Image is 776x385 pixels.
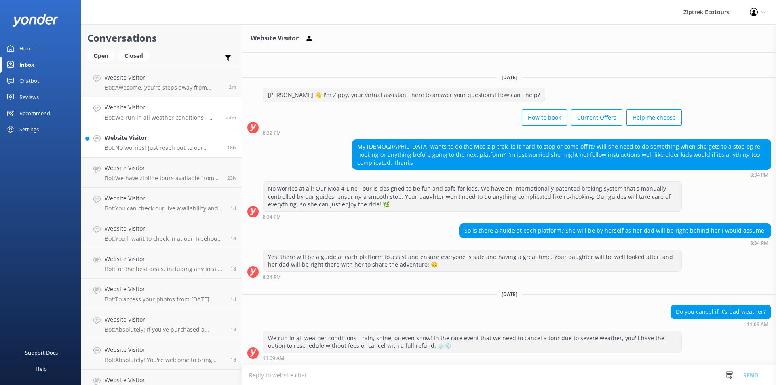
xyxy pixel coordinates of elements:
[81,309,242,339] a: Website VisitorBot:Absolutely! If you've purchased a gondola ticket and want to head back up afte...
[81,339,242,370] a: Website VisitorBot:Absolutely! You're welcome to bring your camera on the tour, just make sure it...
[263,182,681,211] div: No worries at all! Our Moa 4-Line Tour is designed to be fun and safe for kids. We have an intern...
[750,241,768,246] strong: 8:34 PM
[105,133,221,142] h4: Website Visitor
[230,265,236,272] span: Sep 25 2025 08:24am (UTC +12:00) Pacific/Auckland
[19,57,34,73] div: Inbox
[352,140,771,169] div: My [DEMOGRAPHIC_DATA] wants to do the Moa zip trek, is it hard to stop or come off it? Will she n...
[118,51,153,60] a: Closed
[229,84,236,90] span: Sep 26 2025 11:29am (UTC +12:00) Pacific/Auckland
[497,291,522,298] span: [DATE]
[81,97,242,127] a: Website VisitorBot:We run in all weather conditions—rain, shine, or even snow! In the rare event ...
[522,109,567,126] button: How to book
[626,109,682,126] button: Help me choose
[460,224,771,238] div: So is there a guide at each platform? She will be by herself as her dad will be right behind her ...
[459,240,771,246] div: Sep 24 2025 08:34pm (UTC +12:00) Pacific/Auckland
[263,214,682,219] div: Sep 24 2025 08:34pm (UTC +12:00) Pacific/Auckland
[81,218,242,248] a: Website VisitorBot:You'll want to check in at our Treehouse 15 minutes before your tour time. If ...
[105,285,224,294] h4: Website Visitor
[105,296,224,303] p: Bot: To access your photos from [DATE] session, head over to the My Photos Page on our website at...
[105,73,223,82] h4: Website Visitor
[263,130,682,135] div: Sep 24 2025 08:32pm (UTC +12:00) Pacific/Auckland
[19,121,39,137] div: Settings
[105,175,221,182] p: Bot: We have zipline tours available from early in the morning into the evening, offering plenty ...
[105,144,221,151] p: Bot: No worries! Just reach out to our friendly Guest Services Team by emailing us at [EMAIL_ADDR...
[263,215,281,219] strong: 8:34 PM
[263,130,281,135] strong: 8:32 PM
[263,331,681,353] div: We run in all weather conditions—rain, shine, or even snow! In the rare event that we need to can...
[81,127,242,158] a: Website VisitorBot:No worries! Just reach out to our friendly Guest Services Team by emailing us ...
[230,205,236,212] span: Sep 25 2025 09:27am (UTC +12:00) Pacific/Auckland
[81,158,242,188] a: Website VisitorBot:We have zipline tours available from early in the morning into the evening, of...
[263,88,545,102] div: [PERSON_NAME] 👋 I'm Zippy, your virtual assistant, here to answer your questions! How can I help?
[81,248,242,279] a: Website VisitorBot:For the best deals, including any local offers, please check out our current o...
[105,345,224,354] h4: Website Visitor
[750,173,768,177] strong: 8:34 PM
[230,326,236,333] span: Sep 24 2025 07:36pm (UTC +12:00) Pacific/Auckland
[87,51,118,60] a: Open
[226,114,236,121] span: Sep 26 2025 11:09am (UTC +12:00) Pacific/Auckland
[352,172,771,177] div: Sep 24 2025 08:34pm (UTC +12:00) Pacific/Auckland
[263,355,682,361] div: Sep 26 2025 11:09am (UTC +12:00) Pacific/Auckland
[19,40,34,57] div: Home
[251,33,299,44] h3: Website Visitor
[230,296,236,303] span: Sep 24 2025 09:23pm (UTC +12:00) Pacific/Auckland
[497,74,522,81] span: [DATE]
[227,144,236,151] span: Sep 25 2025 05:18pm (UTC +12:00) Pacific/Auckland
[105,114,220,121] p: Bot: We run in all weather conditions—rain, shine, or even snow! In the rare event that we need t...
[19,105,50,121] div: Recommend
[671,321,771,327] div: Sep 26 2025 11:09am (UTC +12:00) Pacific/Auckland
[81,188,242,218] a: Website VisitorBot:You can check our live availability and book your zipline tour online at [URL]...
[230,235,236,242] span: Sep 25 2025 09:10am (UTC +12:00) Pacific/Auckland
[105,205,224,212] p: Bot: You can check our live availability and book your zipline tour online at [URL][DOMAIN_NAME]....
[105,356,224,364] p: Bot: Absolutely! You're welcome to bring your camera on the tour, just make sure it has a neck st...
[105,164,221,173] h4: Website Visitor
[105,315,224,324] h4: Website Visitor
[263,250,681,271] div: Yes, there will be a guide at each platform to assist and ensure everyone is safe and having a gr...
[105,84,223,91] p: Bot: Awesome, you're steps away from ziplining! It's easiest to book your zipline experience onli...
[25,345,58,361] div: Support Docs
[105,326,224,333] p: Bot: Absolutely! If you've purchased a gondola ticket and want to head back up after your Kea 6-L...
[87,30,236,46] h2: Conversations
[227,175,236,181] span: Sep 25 2025 11:50am (UTC +12:00) Pacific/Auckland
[81,67,242,97] a: Website VisitorBot:Awesome, you're steps away from ziplining! It's easiest to book your zipline e...
[87,50,114,62] div: Open
[230,356,236,363] span: Sep 24 2025 11:52am (UTC +12:00) Pacific/Auckland
[105,235,224,242] p: Bot: You'll want to check in at our Treehouse 15 minutes before your tour time. If you're taking ...
[105,224,224,233] h4: Website Visitor
[19,89,39,105] div: Reviews
[105,265,224,273] p: Bot: For the best deals, including any local offers, please check out our current offers page: [U...
[263,275,281,280] strong: 8:34 PM
[105,103,220,112] h4: Website Visitor
[105,194,224,203] h4: Website Visitor
[105,376,224,385] h4: Website Visitor
[19,73,39,89] div: Chatbot
[81,279,242,309] a: Website VisitorBot:To access your photos from [DATE] session, head over to the My Photos Page on ...
[571,109,622,126] button: Current Offers
[671,305,771,319] div: Do you cancel if it’s bad weather?
[263,274,682,280] div: Sep 24 2025 08:34pm (UTC +12:00) Pacific/Auckland
[263,356,284,361] strong: 11:09 AM
[118,50,149,62] div: Closed
[105,255,224,263] h4: Website Visitor
[747,322,768,327] strong: 11:09 AM
[12,14,59,27] img: yonder-white-logo.png
[36,361,47,377] div: Help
